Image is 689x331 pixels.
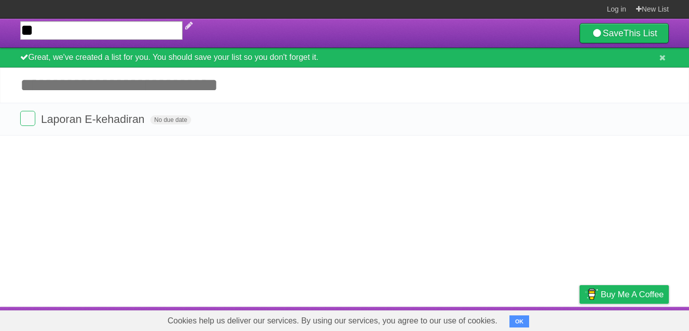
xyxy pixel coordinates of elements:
[445,309,467,328] a: About
[479,309,520,328] a: Developers
[605,309,669,328] a: Suggest a feature
[157,311,507,331] span: Cookies help us deliver our services. By using our services, you agree to our use of cookies.
[532,309,554,328] a: Terms
[566,309,593,328] a: Privacy
[601,286,664,303] span: Buy me a coffee
[580,285,669,304] a: Buy me a coffee
[623,28,657,38] b: This List
[509,315,529,327] button: OK
[20,111,35,126] label: Done
[585,286,598,303] img: Buy me a coffee
[41,113,147,125] span: Laporan E-kehadiran
[150,115,191,124] span: No due date
[580,23,669,43] a: SaveThis List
